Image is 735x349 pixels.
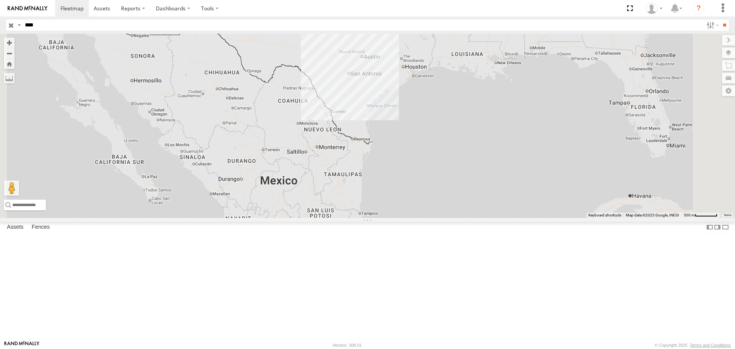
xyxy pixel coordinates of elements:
a: Visit our Website [4,341,39,349]
label: Dock Summary Table to the Left [706,222,714,233]
label: Dock Summary Table to the Right [714,222,721,233]
div: Caseta Laredo TX [643,3,665,14]
button: Keyboard shortcuts [588,213,621,218]
button: Zoom Home [4,59,15,69]
label: Fences [28,222,54,233]
div: © Copyright 2025 - [655,343,731,347]
button: Drag Pegman onto the map to open Street View [4,180,19,196]
a: Terms and Conditions [690,343,731,347]
label: Map Settings [722,85,735,96]
label: Measure [4,73,15,84]
img: rand-logo.svg [8,6,47,11]
label: Hide Summary Table [722,222,729,233]
button: Map Scale: 500 m per 55 pixels [681,213,720,218]
a: Terms (opens in new tab) [724,213,732,216]
label: Search Filter Options [704,20,720,31]
span: 500 m [684,213,695,217]
label: Assets [3,222,27,233]
span: Map data ©2025 Google, INEGI [626,213,679,217]
button: Zoom in [4,38,15,48]
button: Zoom out [4,48,15,59]
label: Search Query [16,20,22,31]
i: ? [693,2,705,15]
div: Version: 308.01 [333,343,362,347]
